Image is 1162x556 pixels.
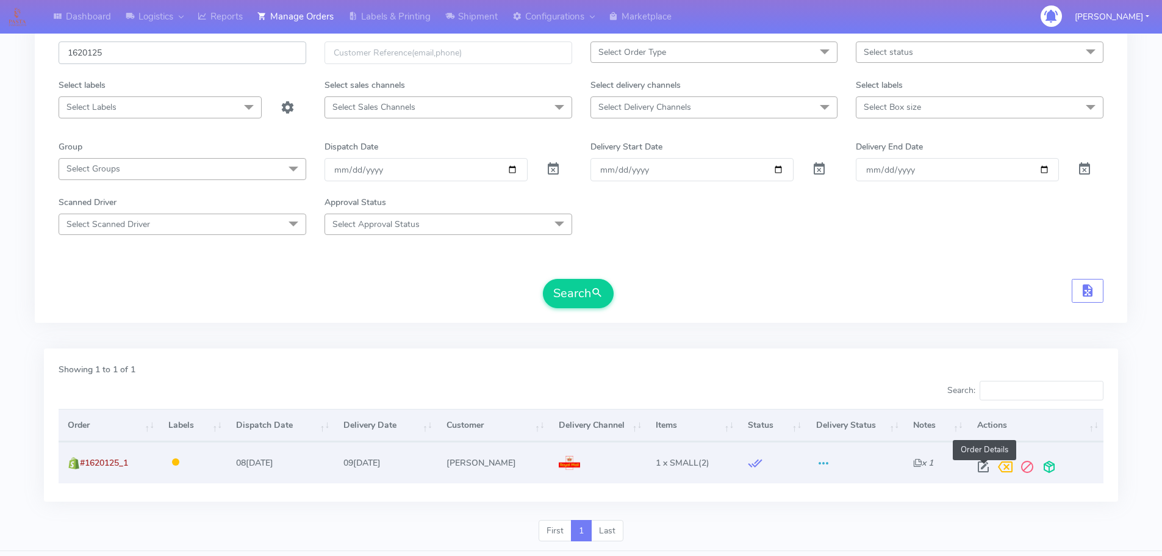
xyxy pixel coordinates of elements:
[864,46,913,58] span: Select status
[325,79,405,92] label: Select sales channels
[856,140,923,153] label: Delivery End Date
[550,409,647,442] th: Delivery Channel: activate to sort column ascending
[864,101,921,113] span: Select Box size
[590,79,681,92] label: Select delivery channels
[325,42,572,64] input: Customer Reference(email,phone)
[80,457,128,469] span: #1620125_1
[968,409,1103,442] th: Actions: activate to sort column ascending
[332,101,415,113] span: Select Sales Channels
[325,196,386,209] label: Approval Status
[227,409,334,442] th: Dispatch Date: activate to sort column ascending
[66,101,117,113] span: Select Labels
[590,140,662,153] label: Delivery Start Date
[947,381,1103,400] label: Search:
[904,409,968,442] th: Notes: activate to sort column ascending
[806,409,904,442] th: Delivery Status: activate to sort column ascending
[913,457,933,469] i: x 1
[334,442,437,483] td: 09[DATE]
[334,409,437,442] th: Delivery Date: activate to sort column ascending
[59,79,106,92] label: Select labels
[332,218,420,230] span: Select Approval Status
[59,409,159,442] th: Order: activate to sort column ascending
[856,79,903,92] label: Select labels
[66,163,120,175] span: Select Groups
[437,409,550,442] th: Customer: activate to sort column ascending
[59,363,135,376] label: Showing 1 to 1 of 1
[598,101,691,113] span: Select Delivery Channels
[543,279,614,308] button: Search
[656,457,698,469] span: 1 x SMALL
[159,409,227,442] th: Labels: activate to sort column ascending
[1066,4,1158,29] button: [PERSON_NAME]
[325,140,378,153] label: Dispatch Date
[739,409,806,442] th: Status: activate to sort column ascending
[66,218,150,230] span: Select Scanned Driver
[980,381,1103,400] input: Search:
[59,196,117,209] label: Scanned Driver
[559,456,580,471] img: Royal Mail
[598,46,666,58] span: Select Order Type
[656,457,709,469] span: (2)
[437,442,550,483] td: [PERSON_NAME]
[571,520,592,542] a: 1
[227,442,334,483] td: 08[DATE]
[647,409,739,442] th: Items: activate to sort column ascending
[59,140,82,153] label: Group
[59,42,306,64] input: Order Id
[68,457,80,469] img: shopify.png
